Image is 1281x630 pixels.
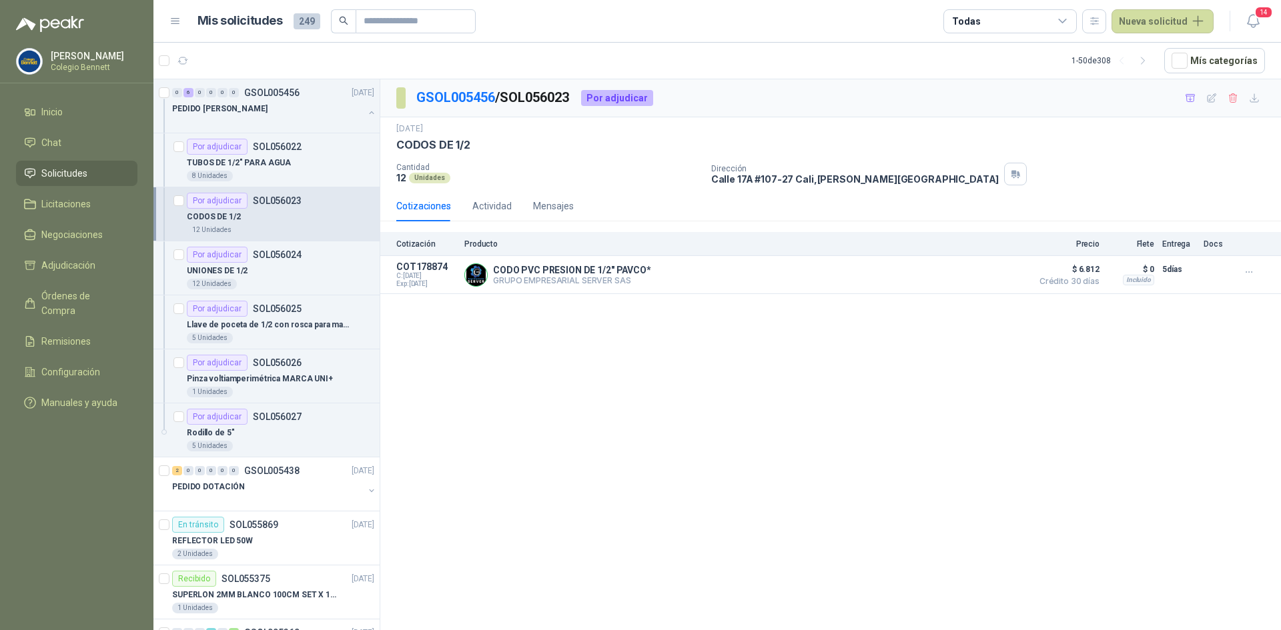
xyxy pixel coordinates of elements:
div: 0 [195,88,205,97]
a: Por adjudicarSOL056026Pinza voltiamperimétrica MARCA UNI+1 Unidades [153,349,380,403]
span: Adjudicación [41,258,95,273]
a: Solicitudes [16,161,137,186]
a: RecibidoSOL055375[DATE] SUPERLON 2MM BLANCO 100CM SET X 150 METROS1 Unidades [153,565,380,619]
p: 12 [396,172,406,183]
button: 14 [1241,9,1265,33]
p: CODOS DE 1/2 [396,138,470,152]
div: 5 Unidades [187,333,233,343]
div: Por adjudicar [187,193,248,209]
p: Rodillo de 5" [187,427,234,439]
p: SOL056026 [253,358,302,367]
a: 2 0 0 0 0 0 GSOL005438[DATE] PEDIDO DOTACIÓN [172,463,377,505]
img: Company Logo [17,49,42,74]
div: 8 Unidades [187,171,233,181]
img: Company Logo [465,264,487,286]
div: Todas [952,14,980,29]
p: GRUPO EMPRESARIAL SERVER SAS [493,275,651,285]
span: Manuales y ayuda [41,395,117,410]
p: SOL055375 [222,574,270,583]
div: 0 [206,466,216,475]
div: 1 Unidades [187,387,233,397]
p: 5 días [1162,261,1196,277]
div: Actividad [472,199,512,213]
span: Inicio [41,105,63,119]
a: Negociaciones [16,222,137,247]
p: TUBOS DE 1/2" PARA AGUA [187,157,291,169]
p: [DATE] [352,87,374,99]
p: [PERSON_NAME] [51,51,134,61]
button: Nueva solicitud [1112,9,1214,33]
div: Cotizaciones [396,199,451,213]
p: UNIONES DE 1/2 [187,265,248,277]
a: GSOL005456 [416,89,495,105]
div: 0 [229,466,239,475]
div: 0 [218,88,228,97]
div: 6 [183,88,193,97]
div: 5 Unidades [187,441,233,451]
div: En tránsito [172,517,224,533]
p: Entrega [1162,239,1196,249]
span: Licitaciones [41,197,91,211]
div: Por adjudicar [187,355,248,371]
p: Llave de poceta de 1/2 con rosca para manguera [187,319,353,331]
p: PEDIDO DOTACIÓN [172,481,245,493]
a: Inicio [16,99,137,125]
div: Recibido [172,571,216,587]
div: Por adjudicar [187,301,248,317]
div: 1 - 50 de 308 [1072,50,1154,71]
p: Dirección [711,164,999,173]
img: Logo peakr [16,16,84,32]
a: Por adjudicarSOL056023CODOS DE 1/212 Unidades [153,187,380,241]
a: Manuales y ayuda [16,390,137,415]
span: Configuración [41,365,100,379]
a: Por adjudicarSOL056027Rodillo de 5"5 Unidades [153,403,380,457]
p: PEDIDO [PERSON_NAME] [172,103,268,115]
div: 0 [195,466,205,475]
p: Cotización [396,239,456,249]
p: [DATE] [352,519,374,531]
a: Remisiones [16,329,137,354]
div: Por adjudicar [581,90,653,106]
span: Remisiones [41,334,91,349]
p: SOL056025 [253,304,302,313]
button: Mís categorías [1164,48,1265,73]
p: SOL056023 [253,196,302,205]
p: Docs [1204,239,1230,249]
a: Configuración [16,359,137,385]
p: Producto [464,239,1025,249]
div: 0 [183,466,193,475]
a: En tránsitoSOL055869[DATE] REFLECTOR LED 50W2 Unidades [153,511,380,565]
a: Licitaciones [16,191,137,217]
div: 0 [218,466,228,475]
p: [DATE] [396,123,423,135]
span: search [339,16,348,25]
a: Por adjudicarSOL056025Llave de poceta de 1/2 con rosca para manguera5 Unidades [153,295,380,349]
p: COT178874 [396,261,456,272]
span: Solicitudes [41,166,87,181]
div: 2 Unidades [172,549,218,559]
p: SUPERLON 2MM BLANCO 100CM SET X 150 METROS [172,589,338,601]
h1: Mis solicitudes [197,11,283,31]
div: Incluido [1123,275,1154,285]
div: Por adjudicar [187,409,248,425]
p: [DATE] [352,573,374,585]
span: Crédito 30 días [1033,277,1100,285]
p: GSOL005438 [244,466,300,475]
span: Exp: [DATE] [396,280,456,288]
p: Colegio Bennett [51,63,134,71]
span: 249 [294,13,320,29]
span: Negociaciones [41,227,103,242]
div: 0 [206,88,216,97]
span: Órdenes de Compra [41,289,125,318]
div: 1 Unidades [172,603,218,613]
div: 12 Unidades [187,279,237,289]
span: C: [DATE] [396,272,456,280]
p: SOL056022 [253,142,302,151]
div: Por adjudicar [187,247,248,263]
span: $ 6.812 [1033,261,1100,277]
div: 0 [229,88,239,97]
a: Adjudicación [16,253,137,278]
p: SOL056024 [253,250,302,259]
p: $ 0 [1108,261,1154,277]
p: CODO PVC PRESION DE 1/2" PAVCO* [493,265,651,275]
